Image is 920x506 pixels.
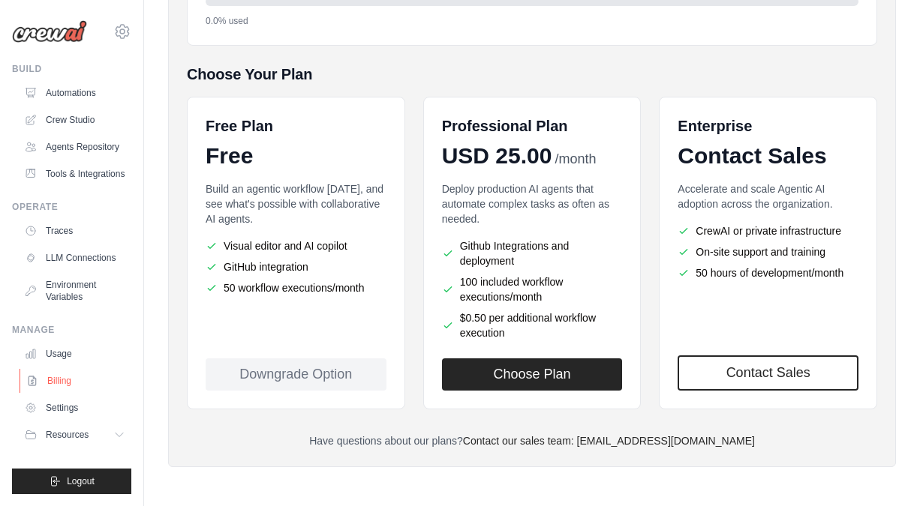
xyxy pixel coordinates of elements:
span: USD 25.00 [442,142,552,169]
a: Crew Studio [18,108,131,132]
span: Resources [46,429,89,441]
a: Agents Repository [18,135,131,159]
h6: Free Plan [206,115,273,136]
span: 0.0% used [206,15,248,27]
span: Logout [67,475,95,487]
h5: Choose Your Plan [187,64,877,85]
a: LLM Connections [18,246,131,270]
div: Free [206,142,386,169]
h6: Enterprise [678,115,858,136]
div: Downgrade Option [206,358,386,391]
img: Logo [12,20,87,43]
button: Choose Plan [442,358,623,391]
p: Deploy production AI agents that automate complex tasks as often as needed. [442,181,623,226]
div: Contact Sales [678,142,858,169]
a: Contact our sales team: [EMAIL_ADDRESS][DOMAIN_NAME] [463,435,755,447]
h6: Professional Plan [442,115,568,136]
li: GitHub integration [206,259,386,274]
li: On-site support and training [678,244,858,259]
a: Contact Sales [678,355,858,391]
p: Have questions about our plans? [187,433,877,448]
li: Visual editor and AI copilot [206,238,386,253]
button: Resources [18,423,131,447]
div: Operate [12,201,131,213]
p: Accelerate and scale Agentic AI adoption across the organization. [678,181,858,211]
span: /month [555,149,596,169]
button: Logout [12,469,131,494]
li: 50 workflow executions/month [206,280,386,295]
a: Settings [18,396,131,420]
a: Environment Variables [18,273,131,309]
li: CrewAI or private infrastructure [678,223,858,238]
li: Github Integrations and deployment [442,238,623,268]
div: Manage [12,324,131,336]
a: Automations [18,81,131,105]
p: Build an agentic workflow [DATE], and see what's possible with collaborative AI agents. [206,181,386,226]
a: Tools & Integrations [18,162,131,186]
li: 100 included workflow executions/month [442,274,623,304]
a: Billing [20,369,133,393]
div: Build [12,63,131,75]
a: Usage [18,342,131,366]
a: Traces [18,219,131,243]
iframe: Chat Widget [845,434,920,506]
li: 50 hours of development/month [678,265,858,280]
li: $0.50 per additional workflow execution [442,310,623,340]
